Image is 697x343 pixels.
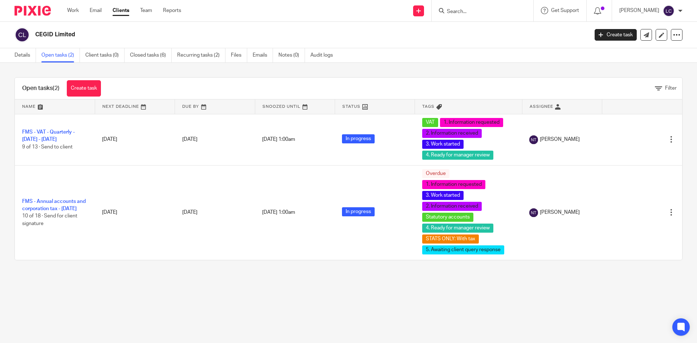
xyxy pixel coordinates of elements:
span: (2) [53,85,60,91]
td: [DATE] [95,165,175,260]
span: [DATE] 1:00am [262,210,295,215]
a: Reports [163,7,181,14]
img: svg%3E [529,208,538,217]
a: Clients [113,7,129,14]
p: [PERSON_NAME] [619,7,659,14]
a: FMS - VAT - Quarterly - [DATE] - [DATE] [22,130,75,142]
span: 1. Information requested [440,118,503,127]
span: Status [342,105,360,109]
a: Recurring tasks (2) [177,48,225,62]
span: 1. Information requested [422,180,485,189]
a: Team [140,7,152,14]
span: Overdue [422,169,449,178]
span: Statutory accounts [422,213,473,222]
td: [DATE] [95,114,175,165]
a: Closed tasks (6) [130,48,172,62]
span: Get Support [551,8,579,13]
span: 4. Ready for manager review [422,224,493,233]
img: Pixie [15,6,51,16]
a: Emails [253,48,273,62]
a: Open tasks (2) [41,48,80,62]
img: svg%3E [663,5,674,17]
span: [DATE] 1:00am [262,137,295,142]
span: Snoozed Until [262,105,301,109]
span: 4. Ready for manager review [422,151,493,160]
span: [PERSON_NAME] [540,136,580,143]
a: Work [67,7,79,14]
span: 5. Awaiting client query response [422,245,504,254]
a: FMS - Annual accounts and corporation tax - [DATE] [22,199,86,211]
a: Create task [67,80,101,97]
a: Email [90,7,102,14]
span: In progress [342,134,375,143]
img: svg%3E [15,27,30,42]
span: 2. Information received [422,202,482,211]
a: Details [15,48,36,62]
span: 3. Work started [422,140,464,149]
h1: Open tasks [22,85,60,92]
span: In progress [342,207,375,216]
span: 9 of 13 · Send to client [22,144,73,150]
span: Filter [665,86,677,91]
span: [DATE] [182,210,197,215]
span: [PERSON_NAME] [540,209,580,216]
span: 2. Information received [422,129,482,138]
span: 3. Work started [422,191,464,200]
span: VAT [422,118,438,127]
a: Notes (0) [278,48,305,62]
a: Create task [595,29,637,41]
h2: CEGID Limited [35,31,474,38]
a: Client tasks (0) [85,48,125,62]
img: svg%3E [529,135,538,144]
span: 10 of 18 · Send for client signature [22,214,77,226]
input: Search [446,9,511,15]
span: STATS ONLY: With tax [422,234,479,244]
a: Files [231,48,247,62]
a: Audit logs [310,48,338,62]
span: [DATE] [182,137,197,142]
span: Tags [422,105,435,109]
